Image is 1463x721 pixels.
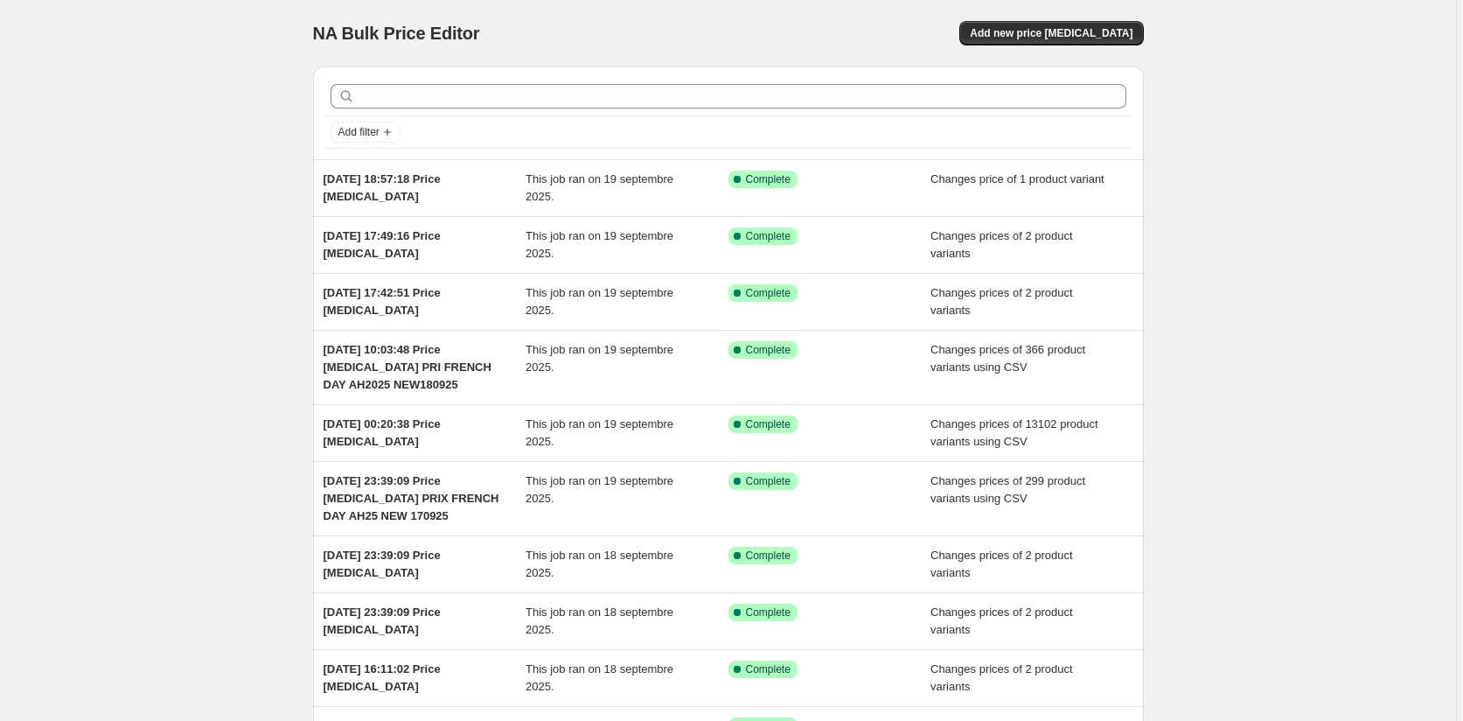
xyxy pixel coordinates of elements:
[324,343,491,391] span: [DATE] 10:03:48 Price [MEDICAL_DATA] PRI FRENCH DAY AH2025 NEW180925
[313,24,480,43] span: NA Bulk Price Editor
[526,286,673,317] span: This job ran on 19 septembre 2025.
[930,605,1073,636] span: Changes prices of 2 product variants
[746,229,791,243] span: Complete
[930,549,1073,579] span: Changes prices of 2 product variants
[324,286,441,317] span: [DATE] 17:42:51 Price [MEDICAL_DATA]
[970,26,1132,40] span: Add new price [MEDICAL_DATA]
[526,417,673,448] span: This job ran on 19 septembre 2025.
[324,172,441,203] span: [DATE] 18:57:18 Price [MEDICAL_DATA]
[746,417,791,431] span: Complete
[324,549,441,579] span: [DATE] 23:39:09 Price [MEDICAL_DATA]
[930,474,1085,505] span: Changes prices of 299 product variants using CSV
[959,21,1143,45] button: Add new price [MEDICAL_DATA]
[930,343,1085,374] span: Changes prices of 366 product variants using CSV
[930,417,1098,448] span: Changes prices of 13102 product variants using CSV
[930,229,1073,260] span: Changes prices of 2 product variants
[746,549,791,563] span: Complete
[930,662,1073,693] span: Changes prices of 2 product variants
[746,343,791,357] span: Complete
[930,172,1104,185] span: Changes price of 1 product variant
[526,229,673,260] span: This job ran on 19 septembre 2025.
[526,474,673,505] span: This job ran on 19 septembre 2025.
[331,122,401,143] button: Add filter
[526,549,673,579] span: This job ran on 18 septembre 2025.
[324,474,499,522] span: [DATE] 23:39:09 Price [MEDICAL_DATA] PRIX FRENCH DAY AH25 NEW 170925
[746,286,791,300] span: Complete
[324,229,441,260] span: [DATE] 17:49:16 Price [MEDICAL_DATA]
[324,417,441,448] span: [DATE] 00:20:38 Price [MEDICAL_DATA]
[746,172,791,186] span: Complete
[746,605,791,619] span: Complete
[526,172,673,203] span: This job ran on 19 septembre 2025.
[930,286,1073,317] span: Changes prices of 2 product variants
[324,662,441,693] span: [DATE] 16:11:02 Price [MEDICAL_DATA]
[324,605,441,636] span: [DATE] 23:39:09 Price [MEDICAL_DATA]
[746,662,791,676] span: Complete
[526,343,673,374] span: This job ran on 19 septembre 2025.
[746,474,791,488] span: Complete
[526,605,673,636] span: This job ran on 18 septembre 2025.
[526,662,673,693] span: This job ran on 18 septembre 2025.
[338,125,380,139] span: Add filter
